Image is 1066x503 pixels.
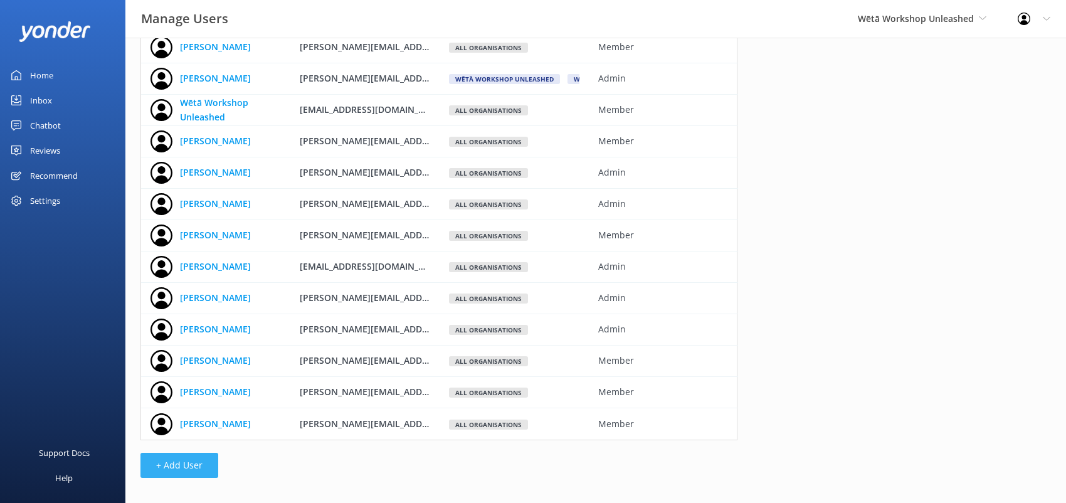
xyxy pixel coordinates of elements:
span: [PERSON_NAME][EMAIL_ADDRESS][PERSON_NAME][DOMAIN_NAME] [300,386,589,398]
span: [PERSON_NAME][EMAIL_ADDRESS][PERSON_NAME][DOMAIN_NAME] [300,135,589,147]
a: [PERSON_NAME] [180,354,251,368]
span: [PERSON_NAME][EMAIL_ADDRESS][PERSON_NAME][DOMAIN_NAME] [300,354,589,366]
div: All organisations [449,325,528,335]
div: All organisations [449,199,528,209]
span: [EMAIL_ADDRESS][DOMAIN_NAME] [300,260,447,272]
a: [PERSON_NAME] [180,385,251,399]
span: Admin [598,71,729,85]
div: All organisations [449,137,528,147]
a: [PERSON_NAME] [180,134,251,148]
span: Member [598,354,729,368]
img: yonder-white-logo.png [19,21,91,42]
div: All organisations [449,105,528,115]
div: All organisations [449,168,528,178]
span: [PERSON_NAME][EMAIL_ADDRESS][PERSON_NAME][DOMAIN_NAME] [300,41,589,53]
span: Member [598,40,729,54]
h3: Manage Users [141,9,228,29]
a: [PERSON_NAME] [180,228,251,242]
div: All organisations [449,420,528,430]
a: [PERSON_NAME] [180,322,251,336]
span: [PERSON_NAME][EMAIL_ADDRESS][PERSON_NAME][DOMAIN_NAME] [300,292,589,304]
span: Admin [598,166,729,179]
div: All organisations [449,294,528,304]
span: [PERSON_NAME][EMAIL_ADDRESS][PERSON_NAME][DOMAIN_NAME] [300,72,589,84]
a: [PERSON_NAME] [180,291,251,305]
div: Recommend [30,163,78,188]
span: Member [598,417,729,431]
div: All organisations [449,356,528,366]
div: Wētā Workshop Unleashed [449,74,560,84]
a: [PERSON_NAME] [180,260,251,273]
a: Wētā Workshop Unleashed [180,96,281,124]
div: Settings [30,188,60,213]
button: + Add User [140,453,218,478]
a: [PERSON_NAME] [180,40,251,54]
a: [PERSON_NAME] [180,197,251,211]
div: Home [30,63,53,88]
span: [EMAIL_ADDRESS][DOMAIN_NAME] [300,103,447,115]
span: Admin [598,291,729,305]
a: [PERSON_NAME] [180,71,251,85]
span: Wētā Workshop Unleashed [858,13,974,24]
div: All organisations [449,388,528,398]
span: [PERSON_NAME][EMAIL_ADDRESS][PERSON_NAME][DOMAIN_NAME] [300,229,589,241]
div: All organisations [449,43,528,53]
div: Chatbot [30,113,61,138]
div: Wētā Workshop Unleashed [567,74,678,84]
span: [PERSON_NAME][EMAIL_ADDRESS][DOMAIN_NAME] [300,166,518,178]
span: [PERSON_NAME][EMAIL_ADDRESS][PERSON_NAME][DOMAIN_NAME] [300,323,589,335]
span: Member [598,385,729,399]
a: [PERSON_NAME] [180,166,251,179]
a: [PERSON_NAME] [180,417,251,431]
span: Admin [598,322,729,336]
div: All organisations [449,262,528,272]
span: [PERSON_NAME][EMAIL_ADDRESS][PERSON_NAME][DOMAIN_NAME] [300,198,589,209]
span: [PERSON_NAME][EMAIL_ADDRESS][PERSON_NAME][DOMAIN_NAME] [300,418,589,430]
div: Help [55,465,73,490]
span: Member [598,103,729,117]
div: Support Docs [39,440,90,465]
span: Member [598,134,729,148]
span: Admin [598,197,729,211]
span: Member [598,228,729,242]
span: Admin [598,260,729,273]
div: Inbox [30,88,52,113]
div: Reviews [30,138,60,163]
div: All organisations [449,231,528,241]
